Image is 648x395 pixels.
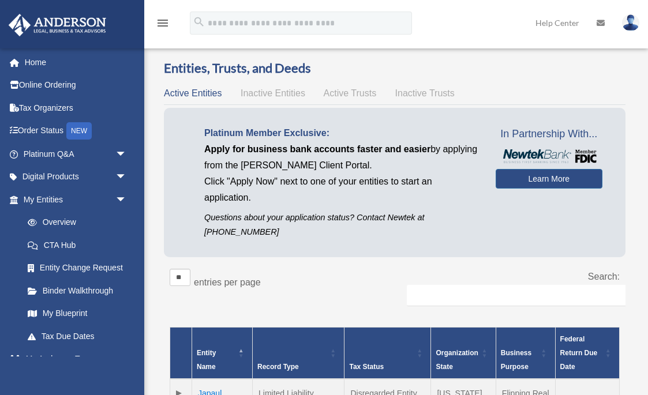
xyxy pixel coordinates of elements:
span: arrow_drop_down [115,142,138,166]
span: arrow_drop_down [115,188,138,212]
a: Tax Organizers [8,96,144,119]
span: Apply for business bank accounts faster and easier [204,144,430,154]
a: Digital Productsarrow_drop_down [8,165,144,189]
p: Click "Apply Now" next to one of your entities to start an application. [204,174,478,206]
th: Entity Name: Activate to invert sorting [192,328,253,379]
p: Questions about your application status? Contact Newtek at [PHONE_NUMBER] [204,210,478,239]
img: NewtekBankLogoSM.png [501,149,597,163]
label: Search: [588,272,620,281]
label: entries per page [194,277,261,287]
span: In Partnership With... [496,125,602,144]
i: search [193,16,205,28]
a: Platinum Q&Aarrow_drop_down [8,142,144,165]
a: My Blueprint [16,302,138,325]
th: Record Type: Activate to sort [253,328,344,379]
a: menu [156,20,170,30]
img: Anderson Advisors Platinum Portal [5,14,110,36]
th: Tax Status: Activate to sort [344,328,431,379]
span: arrow_drop_down [115,165,138,189]
th: Business Purpose: Activate to sort [496,328,555,379]
span: Inactive Entities [241,88,305,98]
a: CTA Hub [16,234,138,257]
span: Business Purpose [501,349,531,371]
p: Platinum Member Exclusive: [204,125,478,141]
a: Order StatusNEW [8,119,144,143]
a: Entity Change Request [16,257,138,280]
span: Entity Name [197,349,216,371]
span: Inactive Trusts [395,88,455,98]
span: Record Type [257,363,299,371]
span: Federal Return Due Date [560,335,598,371]
p: by applying from the [PERSON_NAME] Client Portal. [204,141,478,174]
h3: Entities, Trusts, and Deeds [164,59,625,77]
a: Tax Due Dates [16,325,138,348]
th: Federal Return Due Date: Activate to sort [555,328,619,379]
span: Tax Status [349,363,384,371]
i: menu [156,16,170,30]
span: Active Entities [164,88,222,98]
span: Active Trusts [324,88,377,98]
a: Overview [16,211,133,234]
a: My Anderson Teamarrow_drop_down [8,348,144,371]
span: Organization State [436,349,478,371]
a: My Entitiesarrow_drop_down [8,188,138,211]
div: NEW [66,122,92,140]
a: Learn More [496,169,602,189]
a: Home [8,51,144,74]
span: arrow_drop_down [115,348,138,371]
th: Organization State: Activate to sort [431,328,496,379]
a: Online Ordering [8,74,144,97]
a: Binder Walkthrough [16,279,138,302]
img: User Pic [622,14,639,31]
